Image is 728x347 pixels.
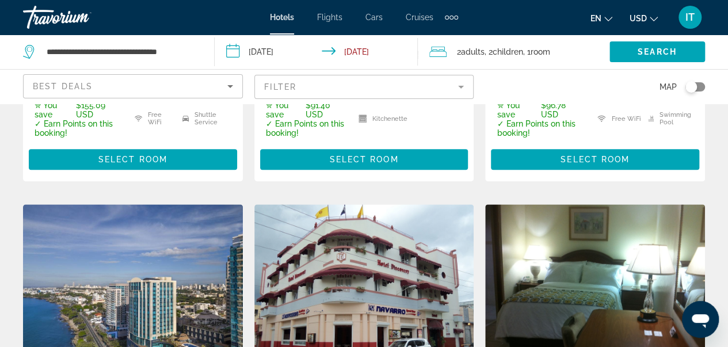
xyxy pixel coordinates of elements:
[592,105,642,132] li: Free WiFi
[457,44,485,60] span: 2
[129,105,177,132] li: Free WiFi
[317,13,342,22] a: Flights
[353,105,407,132] li: Kitchenette
[445,8,458,26] button: Extra navigation items
[33,79,233,93] mat-select: Sort by
[254,74,474,100] button: Filter
[406,13,433,22] a: Cruises
[638,47,677,56] span: Search
[630,14,647,23] span: USD
[461,47,485,56] span: Adults
[630,10,658,26] button: Change currency
[590,14,601,23] span: en
[329,155,398,164] span: Select Room
[266,101,303,119] span: ✮ You save
[685,12,695,23] span: IT
[98,155,167,164] span: Select Room
[177,105,231,132] li: Shuttle Service
[491,151,699,164] a: Select Room
[215,35,418,69] button: Check-in date: Dec 27, 2025 Check-out date: Jan 2, 2026
[677,82,705,92] button: Toggle map
[491,149,699,170] button: Select Room
[33,82,93,91] span: Best Deals
[365,13,383,22] a: Cars
[497,101,583,119] p: $96.78 USD
[266,101,345,119] p: $91.40 USD
[675,5,705,29] button: User Menu
[531,47,550,56] span: Room
[266,119,345,138] p: ✓ Earn Points on this booking!
[270,13,294,22] a: Hotels
[418,35,609,69] button: Travelers: 2 adults, 2 children
[590,10,612,26] button: Change language
[35,119,120,138] p: ✓ Earn Points on this booking!
[561,155,630,164] span: Select Room
[682,301,719,338] iframe: Кнопка для запуску вікна повідомлень
[260,151,468,164] a: Select Room
[642,105,693,132] li: Swimming Pool
[35,101,120,119] p: $155.09 USD
[260,149,468,170] button: Select Room
[497,119,583,138] p: ✓ Earn Points on this booking!
[523,44,550,60] span: , 1
[609,41,705,62] button: Search
[497,101,538,119] span: ✮ You save
[660,79,677,95] span: Map
[493,47,523,56] span: Children
[29,151,237,164] a: Select Room
[29,149,237,170] button: Select Room
[35,101,73,119] span: ✮ You save
[23,2,138,32] a: Travorium
[485,44,523,60] span: , 2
